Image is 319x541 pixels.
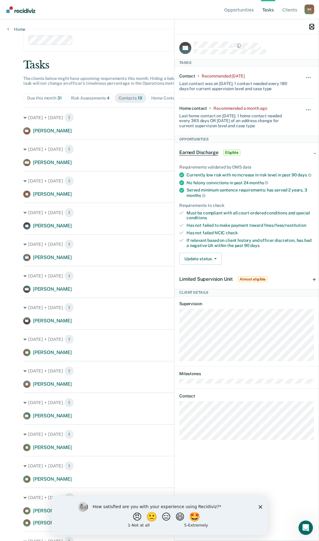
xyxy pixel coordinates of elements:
[64,208,74,217] span: 1
[33,286,72,292] span: [PERSON_NAME]
[250,243,259,248] span: days
[187,238,314,248] div: If relevant based on client history and officer discretion, has had a negative UA within the past 90
[33,520,72,526] span: [PERSON_NAME]
[174,143,319,162] div: Earned DischargeEligible
[187,223,314,228] div: Has not failed to make payment toward
[64,113,74,122] span: 1
[64,366,74,376] span: 1
[64,239,74,249] span: 1
[187,188,314,198] div: Served minimum sentence requirements: has served 2 years, 3
[33,350,72,355] span: [PERSON_NAME]
[7,27,25,32] a: Home
[305,5,314,14] div: R R
[187,210,314,221] div: Must be compliant with all court-ordered conditions and special
[33,318,72,324] span: [PERSON_NAME]
[33,191,72,197] span: [PERSON_NAME]
[23,493,296,502] div: [DATE] • [DATE]
[179,276,233,282] span: Limited Supervision Unit
[52,496,268,535] iframe: Survey by Kim from Recidiviz
[179,150,218,156] span: Earned Discharge
[64,303,74,312] span: 1
[23,144,296,154] div: [DATE] • [DATE]
[179,394,314,399] dt: Contact
[33,223,72,229] span: [PERSON_NAME]
[33,128,72,134] span: [PERSON_NAME]
[33,160,72,165] span: [PERSON_NAME]
[174,289,319,296] div: Client Details
[64,271,74,281] span: 1
[64,144,74,154] span: 1
[179,106,207,111] div: Home contact
[179,203,314,208] div: Requirements to check
[213,106,267,111] div: Recommended a month ago
[23,334,296,344] div: [DATE] • [DATE]
[33,508,72,514] span: [PERSON_NAME]
[23,239,296,249] div: [DATE] • [DATE]
[64,493,75,502] span: 2
[64,429,74,439] span: 1
[138,96,142,100] span: 19
[23,271,296,281] div: [DATE] • [DATE]
[23,176,296,186] div: [DATE] • [DATE]
[209,106,211,111] div: •
[187,215,207,220] span: conditions
[23,366,296,376] div: [DATE] • [DATE]
[298,520,313,535] iframe: Intercom live chat
[23,461,296,471] div: [DATE] • [DATE]
[223,150,240,156] span: Eligible
[202,74,244,79] div: Recommended 5 months ago
[174,59,319,66] div: Tasks
[305,5,314,14] button: Profile dropdown button
[119,96,142,101] div: Contacts
[71,96,110,101] div: Risk Assessments
[23,76,181,86] span: The clients below might have upcoming requirements this month. Hiding a below task will not chang...
[23,429,296,439] div: [DATE] • [DATE]
[174,136,319,143] div: Opportunities
[187,180,314,185] div: No felony convictions in past 24
[23,303,296,312] div: [DATE] • [DATE]
[151,96,187,101] div: Home Contacts
[179,253,222,265] button: Update status
[226,230,238,235] span: check
[33,476,72,482] span: [PERSON_NAME]
[298,172,311,177] span: days
[174,270,319,289] div: Limited Supervision UnitAlmost eligible
[179,301,314,306] dt: Supervision
[179,79,292,91] div: Last contact was on [DATE]; 1 contact needed every 180 days for current supervision level and cas...
[23,59,296,71] div: Tasks
[23,208,296,217] div: [DATE] • [DATE]
[33,381,72,387] span: [PERSON_NAME]
[249,180,268,185] span: months
[33,445,72,450] span: [PERSON_NAME]
[187,172,314,178] div: Currently low risk with no increase in risk level in past 90
[64,398,74,407] span: 1
[6,6,35,13] img: Recidiviz
[179,111,292,128] div: Last home contact on [DATE]; 1 home contact needed every 365 days OR [DATE] of an address change ...
[187,230,314,236] div: Has not failed NCIC
[64,461,74,471] span: 1
[179,371,314,376] dt: Milestones
[179,165,314,170] div: Requirements validated by OMS data
[57,96,62,100] span: 31
[33,413,72,419] span: [PERSON_NAME]
[27,96,62,101] div: Due this month
[198,74,199,79] div: •
[33,255,72,260] span: [PERSON_NAME]
[179,74,195,79] div: Contact
[64,334,74,344] span: 1
[23,113,296,122] div: [DATE] • [DATE]
[64,176,74,186] span: 1
[264,223,306,228] span: fines/fees/restitution
[23,398,296,407] div: [DATE] • [DATE]
[187,193,206,198] span: months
